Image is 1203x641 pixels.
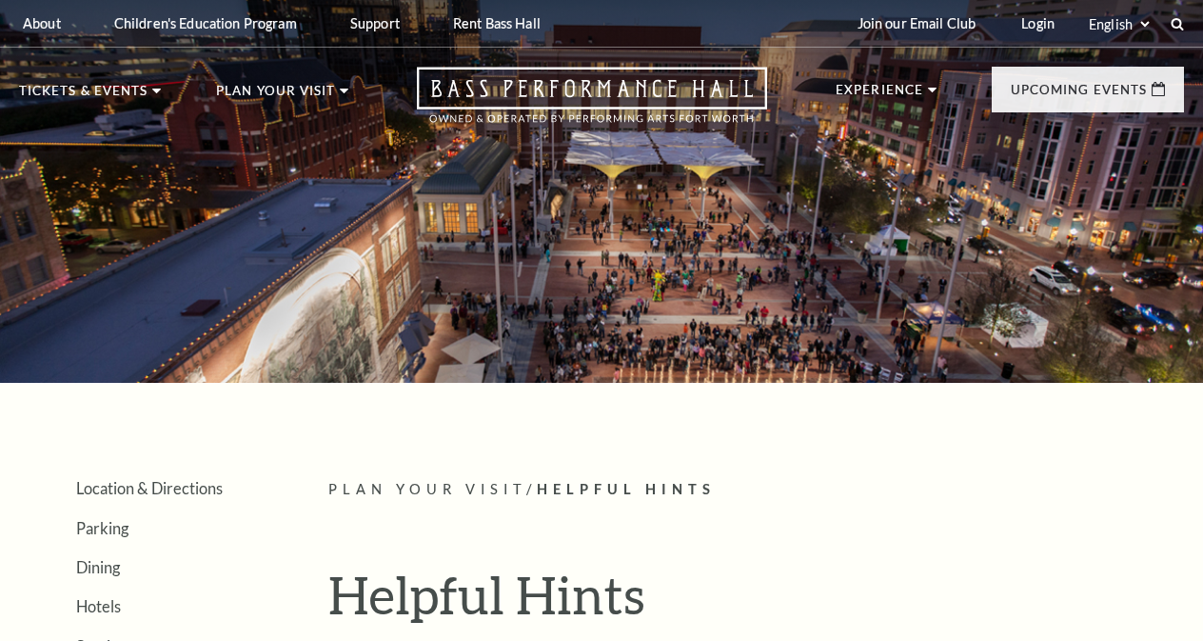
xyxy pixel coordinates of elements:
[836,84,923,107] p: Experience
[76,558,120,576] a: Dining
[76,479,223,497] a: Location & Directions
[23,15,61,31] p: About
[76,597,121,615] a: Hotels
[114,15,297,31] p: Children's Education Program
[453,15,541,31] p: Rent Bass Hall
[1011,84,1147,107] p: Upcoming Events
[350,15,400,31] p: Support
[1085,15,1153,33] select: Select:
[328,481,526,497] span: Plan Your Visit
[19,85,148,108] p: Tickets & Events
[328,478,1184,502] p: /
[76,519,128,537] a: Parking
[216,85,335,108] p: Plan Your Visit
[537,481,716,497] span: Helpful Hints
